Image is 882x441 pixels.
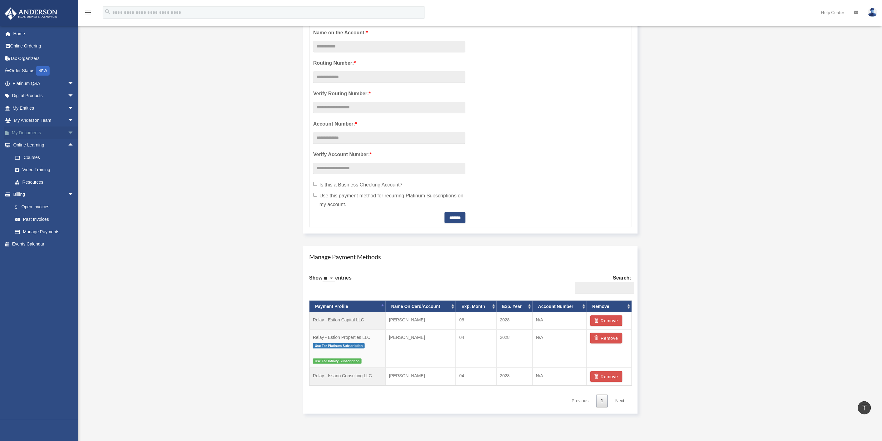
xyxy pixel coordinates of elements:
[309,368,386,385] td: Relay - Issano Consulting LLC
[456,301,496,312] th: Exp. Month: activate to sort column ascending
[533,301,587,312] th: Account Number: activate to sort column ascending
[533,368,587,385] td: N/A
[313,191,465,209] label: Use this payment method for recurring Platinum Subscriptions on my account.
[611,395,629,408] a: Next
[868,8,877,17] img: User Pic
[573,274,631,294] label: Search:
[533,330,587,368] td: N/A
[313,359,362,364] span: Use For Infinity Subscription
[68,77,80,90] span: arrow_drop_down
[567,395,593,408] a: Previous
[4,114,83,127] a: My Anderson Teamarrow_drop_down
[4,65,83,77] a: Order StatusNEW
[313,343,365,349] span: Use For Platinum Subscription
[68,139,80,152] span: arrow_drop_up
[309,301,386,312] th: Payment Profile: activate to sort column descending
[84,11,92,16] a: menu
[104,8,111,15] i: search
[4,90,83,102] a: Digital Productsarrow_drop_down
[36,66,50,76] div: NEW
[587,301,632,312] th: Remove: activate to sort column ascending
[386,330,456,368] td: [PERSON_NAME]
[313,59,465,67] label: Routing Number:
[313,182,317,186] input: Is this a Business Checking Account?
[4,238,83,250] a: Events Calendar
[4,27,83,40] a: Home
[497,301,533,312] th: Exp. Year: activate to sort column ascending
[590,315,622,326] button: Remove
[861,404,868,411] i: vertical_align_top
[309,330,386,368] td: Relay - Estlon Properties LLC
[9,164,83,176] a: Video Training
[84,9,92,16] i: menu
[9,213,83,226] a: Past Invoices
[3,7,59,20] img: Anderson Advisors Platinum Portal
[18,203,22,211] span: $
[323,275,335,282] select: Showentries
[9,176,83,188] a: Resources
[497,312,533,330] td: 2028
[68,188,80,201] span: arrow_drop_down
[575,282,634,294] input: Search:
[313,120,465,128] label: Account Number:
[9,201,83,213] a: $Open Invoices
[9,225,80,238] a: Manage Payments
[497,330,533,368] td: 2028
[4,77,83,90] a: Platinum Q&Aarrow_drop_down
[309,252,631,261] h4: Manage Payment Methods
[68,114,80,127] span: arrow_drop_down
[4,40,83,52] a: Online Ordering
[590,333,622,344] button: Remove
[4,188,83,201] a: Billingarrow_drop_down
[313,28,465,37] label: Name on the Account:
[9,151,83,164] a: Courses
[596,395,608,408] a: 1
[456,330,496,368] td: 04
[313,89,465,98] label: Verify Routing Number:
[313,181,465,189] label: Is this a Business Checking Account?
[456,312,496,330] td: 06
[309,312,386,330] td: Relay - Estlon Capital LLC
[386,301,456,312] th: Name On Card/Account: activate to sort column ascending
[68,102,80,115] span: arrow_drop_down
[313,193,317,197] input: Use this payment method for recurring Platinum Subscriptions on my account.
[68,126,80,139] span: arrow_drop_down
[456,368,496,385] td: 04
[858,401,871,414] a: vertical_align_top
[497,368,533,385] td: 2028
[590,371,622,382] button: Remove
[4,102,83,114] a: My Entitiesarrow_drop_down
[4,52,83,65] a: Tax Organizers
[4,139,83,151] a: Online Learningarrow_drop_up
[68,90,80,102] span: arrow_drop_down
[4,126,83,139] a: My Documentsarrow_drop_down
[386,312,456,330] td: [PERSON_NAME]
[309,274,352,289] label: Show entries
[533,312,587,330] td: N/A
[313,150,465,159] label: Verify Account Number:
[386,368,456,385] td: [PERSON_NAME]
